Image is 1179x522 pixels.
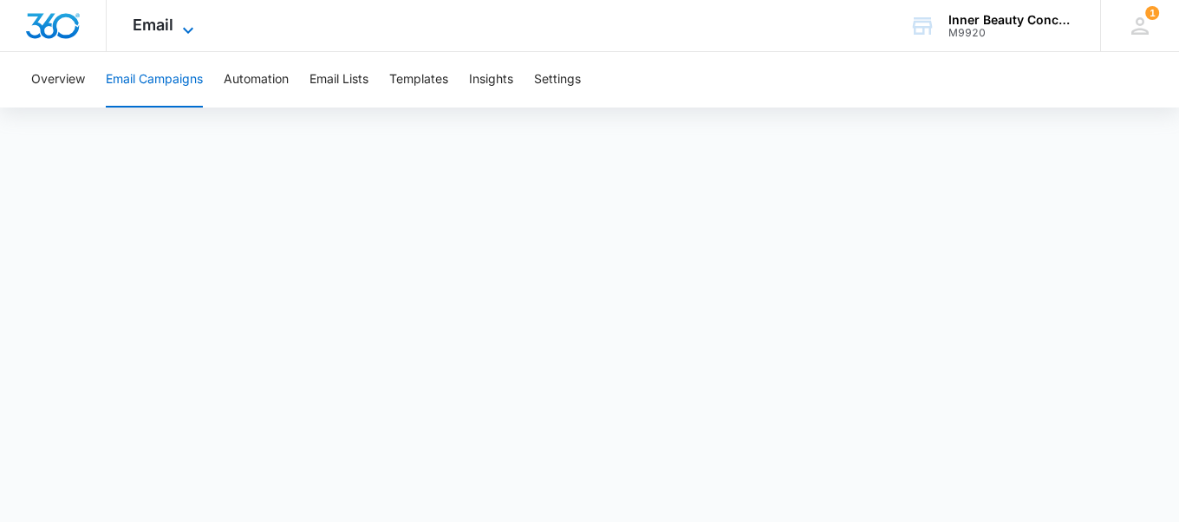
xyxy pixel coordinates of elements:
[309,52,368,108] button: Email Lists
[1145,6,1159,20] span: 1
[534,52,581,108] button: Settings
[469,52,513,108] button: Insights
[1145,6,1159,20] div: notifications count
[133,16,173,34] span: Email
[948,13,1075,27] div: account name
[948,27,1075,39] div: account id
[31,52,85,108] button: Overview
[224,52,289,108] button: Automation
[389,52,448,108] button: Templates
[106,52,203,108] button: Email Campaigns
